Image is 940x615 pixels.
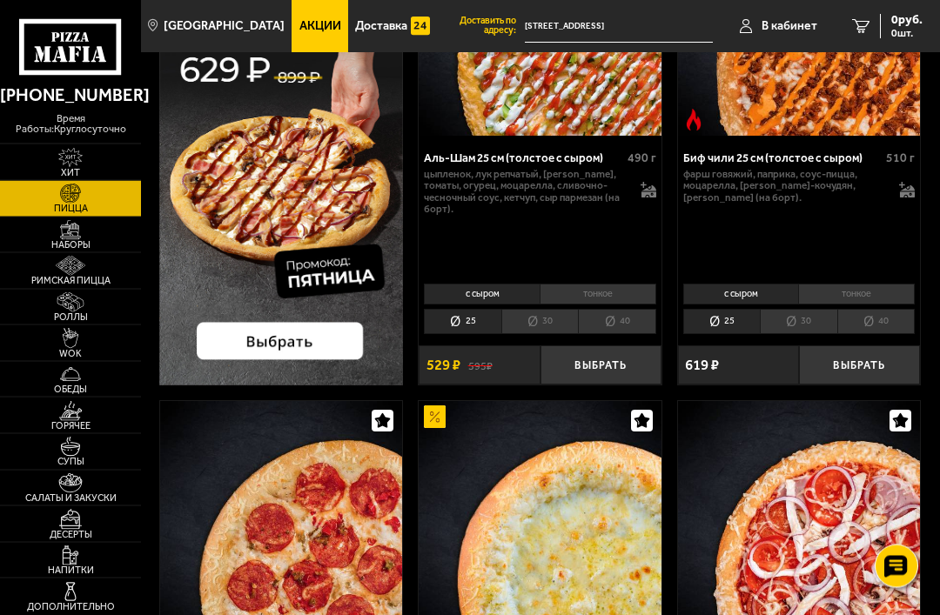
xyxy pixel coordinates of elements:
[683,310,761,335] li: 25
[355,20,407,32] span: Доставка
[683,151,883,165] div: Биф чили 25 см (толстое с сыром)
[468,359,493,372] s: 595 ₽
[837,310,916,335] li: 40
[525,10,713,43] span: Бухарестская улица, 118к4
[683,284,799,305] li: с сыром
[578,310,656,335] li: 40
[891,14,923,26] span: 0 руб.
[760,310,837,335] li: 30
[424,170,630,217] p: цыпленок, лук репчатый, [PERSON_NAME], томаты, огурец, моцарелла, сливочно-чесночный соус, кетчуп...
[437,17,525,36] span: Доставить по адресу:
[540,346,661,385] button: Выбрать
[683,170,890,205] p: фарш говяжий, паприка, соус-пицца, моцарелла, [PERSON_NAME]-кочудян, [PERSON_NAME] (на борт).
[424,284,540,305] li: с сыром
[798,284,915,305] li: тонкое
[891,28,923,38] span: 0 шт.
[424,406,446,428] img: Акционный
[762,20,817,32] span: В кабинет
[501,310,579,335] li: 30
[426,358,460,373] span: 529 ₽
[411,15,430,37] img: 15daf4d41897b9f0e9f617042186c801.svg
[424,310,501,335] li: 25
[424,151,623,165] div: Аль-Шам 25 см (толстое с сыром)
[628,151,656,166] span: 490 г
[164,20,285,32] span: [GEOGRAPHIC_DATA]
[799,346,920,385] button: Выбрать
[299,20,341,32] span: Акции
[525,10,713,43] input: Ваш адрес доставки
[540,284,656,305] li: тонкое
[682,110,704,131] img: Острое блюдо
[685,358,719,373] span: 619 ₽
[886,151,915,166] span: 510 г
